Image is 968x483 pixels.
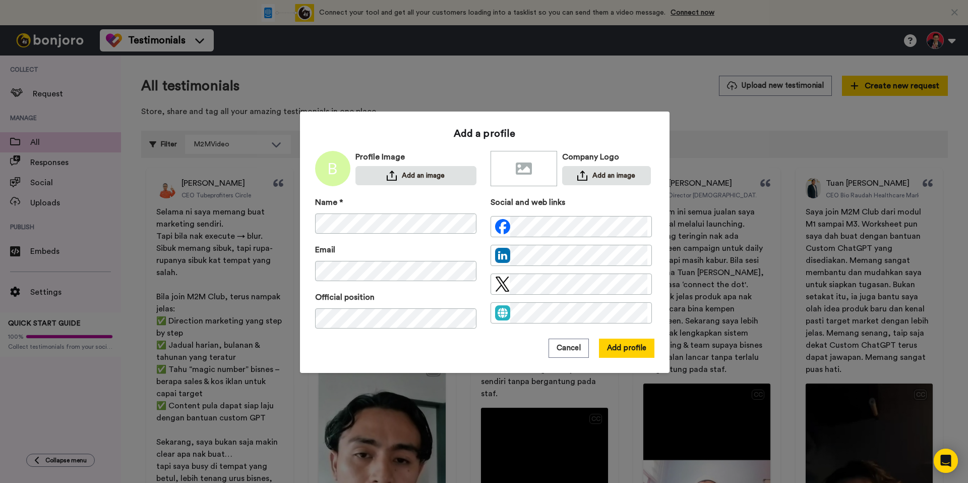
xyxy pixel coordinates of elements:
img: twitter-x-black.png [495,277,510,292]
label: Official position [315,291,375,303]
img: linked-in.png [495,248,510,263]
label: Email [315,244,335,256]
img: web.svg [495,305,510,320]
img: profile.png [315,151,350,186]
button: Add an image [562,166,651,186]
img: upload.svg [387,171,397,181]
div: Open Intercom Messenger [934,449,958,473]
div: Company Logo [562,151,651,163]
div: Social and web links [491,196,652,208]
button: Add profile [599,339,654,358]
button: Cancel [549,339,589,358]
img: upload.svg [577,171,587,181]
img: facebook.svg [495,219,510,234]
button: Add an image [355,166,476,186]
label: Name * [315,196,343,208]
div: Profile Image [355,151,476,163]
h1: Add a profile [454,127,516,141]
